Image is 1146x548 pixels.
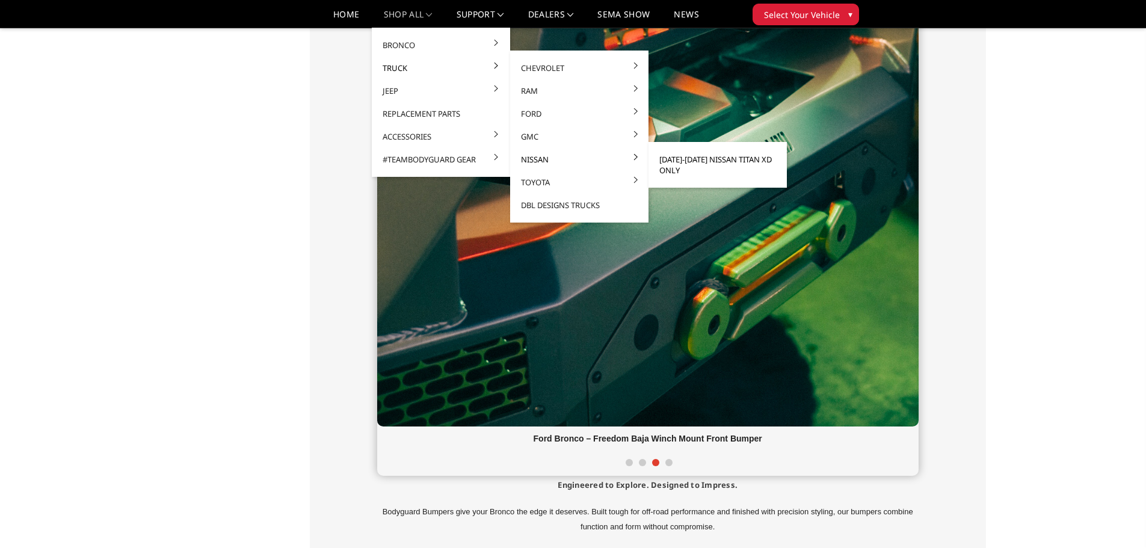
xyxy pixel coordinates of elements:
[377,148,505,171] a: #TeamBodyguard Gear
[515,125,644,148] a: GMC
[764,8,840,21] span: Select Your Vehicle
[377,57,505,79] a: Truck
[515,57,644,79] a: Chevrolet
[848,8,852,20] span: ▾
[515,79,644,102] a: Ram
[653,148,782,182] a: [DATE]-[DATE] Nissan Titan XD ONLY
[597,10,650,28] a: SEMA Show
[383,507,913,531] span: Bodyguard Bumpers give your Bronco the edge it deserves. Built tough for off-road performance and...
[377,125,505,148] a: Accessories
[384,10,433,28] a: shop all
[515,148,644,171] a: Nissan
[515,171,644,194] a: Toyota
[377,426,919,451] div: Ford Bronco – Freedom Baja Winch Mount Front Bumper
[528,10,574,28] a: Dealers
[515,102,644,125] a: Ford
[457,10,504,28] a: Support
[674,10,698,28] a: News
[333,10,359,28] a: Home
[377,34,505,57] a: Bronco
[558,479,738,490] span: Engineered to Explore. Designed to Impress.
[377,102,505,125] a: Replacement Parts
[1086,490,1146,548] iframe: Chat Widget
[515,194,644,217] a: DBL Designs Trucks
[753,4,859,25] button: Select Your Vehicle
[377,79,505,102] a: Jeep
